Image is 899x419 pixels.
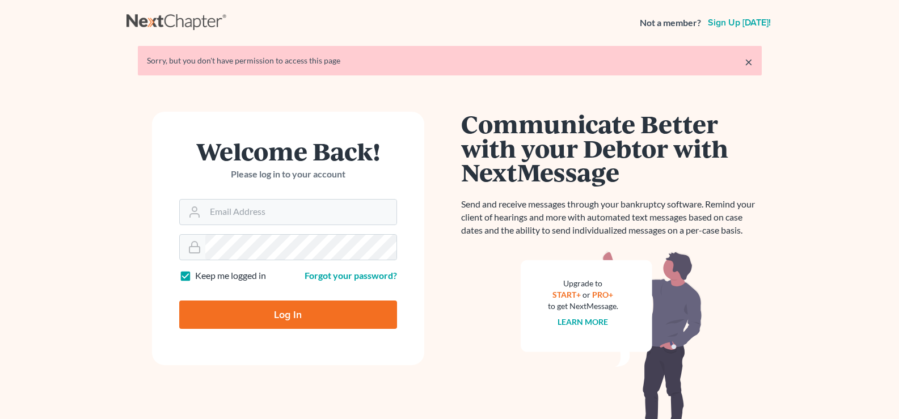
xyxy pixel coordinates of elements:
a: PRO+ [592,290,613,299]
a: Learn more [558,317,608,327]
input: Email Address [205,200,396,225]
a: Sign up [DATE]! [706,18,773,27]
p: Send and receive messages through your bankruptcy software. Remind your client of hearings and mo... [461,198,762,237]
p: Please log in to your account [179,168,397,181]
span: or [583,290,590,299]
div: to get NextMessage. [548,301,618,312]
div: Sorry, but you don't have permission to access this page [147,55,753,66]
a: START+ [552,290,581,299]
a: Forgot your password? [305,270,397,281]
div: Upgrade to [548,278,618,289]
strong: Not a member? [640,16,701,29]
input: Log In [179,301,397,329]
h1: Communicate Better with your Debtor with NextMessage [461,112,762,184]
h1: Welcome Back! [179,139,397,163]
label: Keep me logged in [195,269,266,282]
a: × [745,55,753,69]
